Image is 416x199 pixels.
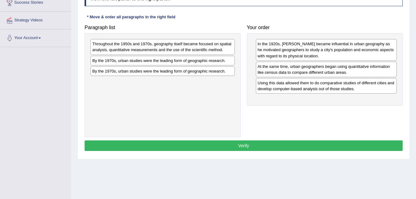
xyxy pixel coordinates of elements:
[256,62,397,77] div: At the same time, urban geographers began using quantitative information like census data to comp...
[90,39,235,55] div: Throughout the 1950s and 1970s, geography itself became focused on spatial analysis, quantitative...
[85,14,178,20] div: * Move & order all paragraphs in the right field
[256,39,397,60] div: In the 1920s, [PERSON_NAME] became influential in urban geography as he motivated geographers to ...
[0,29,71,45] a: Your Account
[85,140,403,151] button: Verify
[0,12,71,27] a: Strategy Videos
[90,56,235,65] div: By the 1970s, urban studies were the leading form of geographic research.
[90,66,235,76] div: By the 1970s, urban studies were the leading form of geographic research.
[85,25,241,30] h4: Paragraph list
[247,25,403,30] h4: Your order
[256,78,397,94] div: Using this data allowed them to do comparative studies of different cities and develop computer-b...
